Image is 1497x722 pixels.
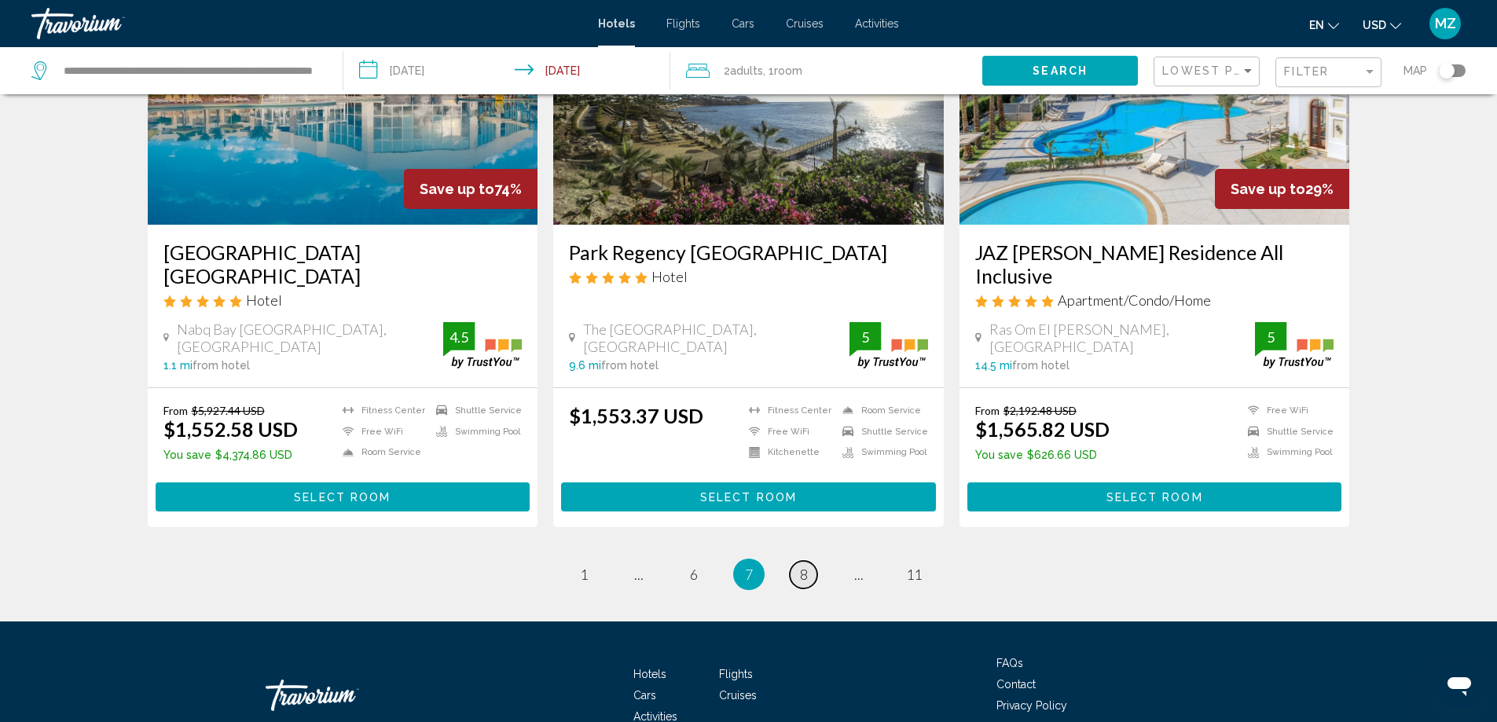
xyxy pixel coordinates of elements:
[1425,7,1466,40] button: User Menu
[774,64,802,77] span: Room
[719,689,757,702] a: Cruises
[741,445,835,459] li: Kitchenette
[855,17,899,30] span: Activities
[1240,404,1334,417] li: Free WiFi
[906,566,922,583] span: 11
[1275,57,1381,89] button: Filter
[1309,13,1339,36] button: Change language
[967,486,1342,504] a: Select Room
[1255,328,1286,346] div: 5
[1058,291,1211,309] span: Apartment/Condo/Home
[561,482,936,511] button: Select Room
[163,291,523,309] div: 5 star Hotel
[163,449,211,461] span: You save
[975,449,1023,461] span: You save
[996,678,1036,691] a: Contact
[975,359,1012,372] span: 14.5 mi
[666,17,700,30] a: Flights
[633,689,656,702] a: Cars
[975,291,1334,309] div: 5 star Apartment
[1033,65,1088,78] span: Search
[404,169,538,209] div: 74%
[601,359,659,372] span: from hotel
[763,60,802,82] span: , 1
[719,668,753,680] a: Flights
[1162,64,1264,77] span: Lowest Price
[1240,445,1334,459] li: Swimming Pool
[294,491,391,504] span: Select Room
[163,404,188,417] span: From
[569,268,928,285] div: 5 star Hotel
[996,657,1023,669] a: FAQs
[967,482,1342,511] button: Select Room
[1255,322,1334,368] img: trustyou-badge.svg
[163,359,193,372] span: 1.1 mi
[975,404,1000,417] span: From
[1162,65,1255,79] mat-select: Sort by
[163,417,298,441] ins: $1,552.58 USD
[700,491,797,504] span: Select Room
[741,425,835,438] li: Free WiFi
[193,359,250,372] span: from hotel
[634,566,644,583] span: ...
[975,240,1334,288] h3: JAZ [PERSON_NAME] Residence All Inclusive
[1004,404,1077,417] del: $2,192.48 USD
[148,559,1350,590] ul: Pagination
[1231,181,1305,197] span: Save up to
[335,404,428,417] li: Fitness Center
[835,404,928,417] li: Room Service
[561,486,936,504] a: Select Room
[1215,169,1349,209] div: 29%
[569,240,928,264] a: Park Regency [GEOGRAPHIC_DATA]
[1284,65,1329,78] span: Filter
[177,321,443,355] span: Nabq Bay [GEOGRAPHIC_DATA], [GEOGRAPHIC_DATA]
[1012,359,1070,372] span: from hotel
[982,56,1138,85] button: Search
[1106,491,1203,504] span: Select Room
[156,486,530,504] a: Select Room
[835,445,928,459] li: Swimming Pool
[1363,13,1401,36] button: Change currency
[192,404,265,417] del: $5,927.44 USD
[266,672,423,719] a: Travorium
[583,321,849,355] span: The [GEOGRAPHIC_DATA], [GEOGRAPHIC_DATA]
[428,404,522,417] li: Shuttle Service
[1363,19,1386,31] span: USD
[343,47,671,94] button: Check-in date: Sep 13, 2025 Check-out date: Sep 21, 2025
[335,425,428,438] li: Free WiFi
[670,47,982,94] button: Travelers: 2 adults, 0 children
[849,322,928,368] img: trustyou-badge.svg
[420,181,494,197] span: Save up to
[741,404,835,417] li: Fitness Center
[598,17,635,30] a: Hotels
[732,17,754,30] a: Cars
[1427,64,1466,78] button: Toggle map
[745,566,753,583] span: 7
[849,328,881,346] div: 5
[1240,425,1334,438] li: Shuttle Service
[246,291,282,309] span: Hotel
[975,417,1110,441] ins: $1,565.82 USD
[800,566,808,583] span: 8
[633,668,666,680] a: Hotels
[690,566,698,583] span: 6
[651,268,688,285] span: Hotel
[989,321,1256,355] span: Ras Om El [PERSON_NAME], [GEOGRAPHIC_DATA]
[996,699,1067,712] a: Privacy Policy
[163,240,523,288] a: [GEOGRAPHIC_DATA] [GEOGRAPHIC_DATA]
[835,425,928,438] li: Shuttle Service
[580,566,588,583] span: 1
[569,359,601,372] span: 9.6 mi
[443,328,475,346] div: 4.5
[786,17,824,30] span: Cruises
